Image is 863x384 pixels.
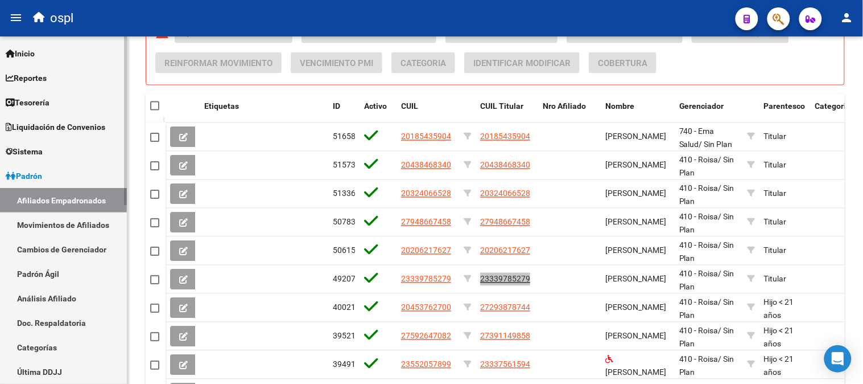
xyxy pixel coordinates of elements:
[364,102,387,111] span: Activo
[605,275,666,284] span: [PERSON_NAME]
[200,95,328,132] datatable-header-cell: Etiquetas
[333,132,356,141] span: 51658
[333,189,356,198] span: 51336
[6,47,35,60] span: Inicio
[391,52,455,73] button: Categoria
[6,170,42,182] span: Padrón
[6,96,49,109] span: Tesorería
[764,132,787,141] span: Titular
[333,218,356,227] span: 50783
[811,95,856,132] datatable-header-cell: Categoria
[764,189,787,198] span: Titular
[480,332,530,341] span: 27391149858
[679,241,719,250] span: 410 - Roisa
[473,58,571,68] span: Identificar Modificar
[464,52,580,73] button: Identificar Modificar
[679,326,719,336] span: 410 - Roisa
[605,102,634,111] span: Nombre
[333,161,356,170] span: 51573
[824,345,852,373] div: Open Intercom Messenger
[679,355,719,364] span: 410 - Roisa
[675,95,743,132] datatable-header-cell: Gerenciador
[679,269,719,279] span: 410 - Roisa
[6,145,43,158] span: Sistema
[401,275,451,284] span: 23339785279
[605,246,666,255] span: [PERSON_NAME]
[480,189,530,198] span: 20324066528
[50,6,73,31] span: ospl
[401,332,451,341] span: 27592647082
[764,218,787,227] span: Titular
[401,303,451,312] span: 20453762700
[605,161,666,170] span: [PERSON_NAME]
[538,95,601,132] datatable-header-cell: Nro Afiliado
[480,275,530,284] span: 23339785279
[480,102,523,111] span: CUIL Titular
[759,95,811,132] datatable-header-cell: Parentesco
[333,360,356,369] span: 39491
[764,275,787,284] span: Titular
[360,95,397,132] datatable-header-cell: Activo
[764,355,794,377] span: Hijo < 21 años
[679,298,719,307] span: 410 - Roisa
[679,213,719,222] span: 410 - Roisa
[401,360,451,369] span: 23552057899
[6,121,105,133] span: Liquidación de Convenios
[840,11,854,24] mat-icon: person
[333,102,340,111] span: ID
[764,246,787,255] span: Titular
[401,161,451,170] span: 20438468340
[333,246,356,255] span: 50615
[480,161,530,170] span: 20438468340
[204,102,239,111] span: Etiquetas
[764,161,787,170] span: Titular
[480,303,530,312] span: 27293878744
[764,326,794,349] span: Hijo < 21 años
[333,275,356,284] span: 49207
[401,218,451,227] span: 27948667458
[333,303,356,312] span: 40021
[476,95,538,132] datatable-header-cell: CUIL Titular
[328,95,360,132] datatable-header-cell: ID
[155,52,282,73] button: Reinformar Movimiento
[598,58,647,68] span: Cobertura
[543,102,586,111] span: Nro Afiliado
[6,72,47,84] span: Reportes
[699,140,733,149] span: / Sin Plan
[401,189,451,198] span: 20324066528
[164,58,272,68] span: Reinformar Movimiento
[401,132,451,141] span: 20185435904
[605,132,666,141] span: [PERSON_NAME]
[401,246,451,255] span: 20206217627
[480,218,530,227] span: 27948667458
[815,102,851,111] span: Categoria
[480,246,530,255] span: 20206217627
[764,298,794,320] span: Hijo < 21 años
[605,218,666,227] span: [PERSON_NAME]
[400,58,446,68] span: Categoria
[679,184,719,193] span: 410 - Roisa
[605,303,666,312] span: [PERSON_NAME]
[401,102,418,111] span: CUIL
[605,368,666,377] span: [PERSON_NAME]
[601,95,675,132] datatable-header-cell: Nombre
[764,102,806,111] span: Parentesco
[679,156,719,165] span: 410 - Roisa
[605,332,666,341] span: [PERSON_NAME]
[679,127,715,149] span: 740 - Ema Salud
[397,95,459,132] datatable-header-cell: CUIL
[300,58,373,68] span: Vencimiento PMI
[679,102,724,111] span: Gerenciador
[605,189,666,198] span: [PERSON_NAME]
[9,11,23,24] mat-icon: menu
[480,132,530,141] span: 20185435904
[480,360,530,369] span: 23337561594
[291,52,382,73] button: Vencimiento PMI
[589,52,656,73] button: Cobertura
[333,332,356,341] span: 39521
